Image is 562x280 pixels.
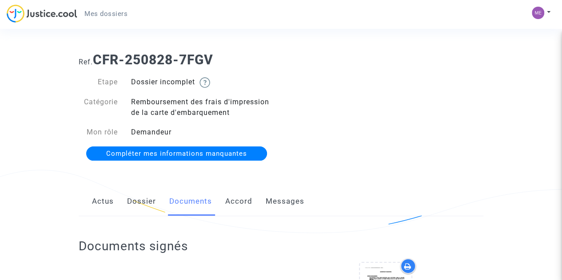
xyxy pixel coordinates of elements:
[93,52,213,67] b: CFR-250828-7FGV
[106,150,247,158] span: Compléter mes informations manquantes
[124,77,281,88] div: Dossier incomplet
[79,58,93,66] span: Ref.
[77,7,135,20] a: Mes dossiers
[532,7,544,19] img: 6d6fbd8f9d507db099ec813e1301c2df
[266,187,304,216] a: Messages
[72,97,124,118] div: Catégorie
[124,127,281,138] div: Demandeur
[84,10,128,18] span: Mes dossiers
[7,4,77,23] img: jc-logo.svg
[92,187,114,216] a: Actus
[169,187,212,216] a: Documents
[72,127,124,138] div: Mon rôle
[199,77,210,88] img: help.svg
[127,187,156,216] a: Dossier
[72,77,124,88] div: Etape
[79,238,188,254] h2: Documents signés
[124,97,281,118] div: Remboursement des frais d'impression de la carte d'embarquement
[225,187,252,216] a: Accord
